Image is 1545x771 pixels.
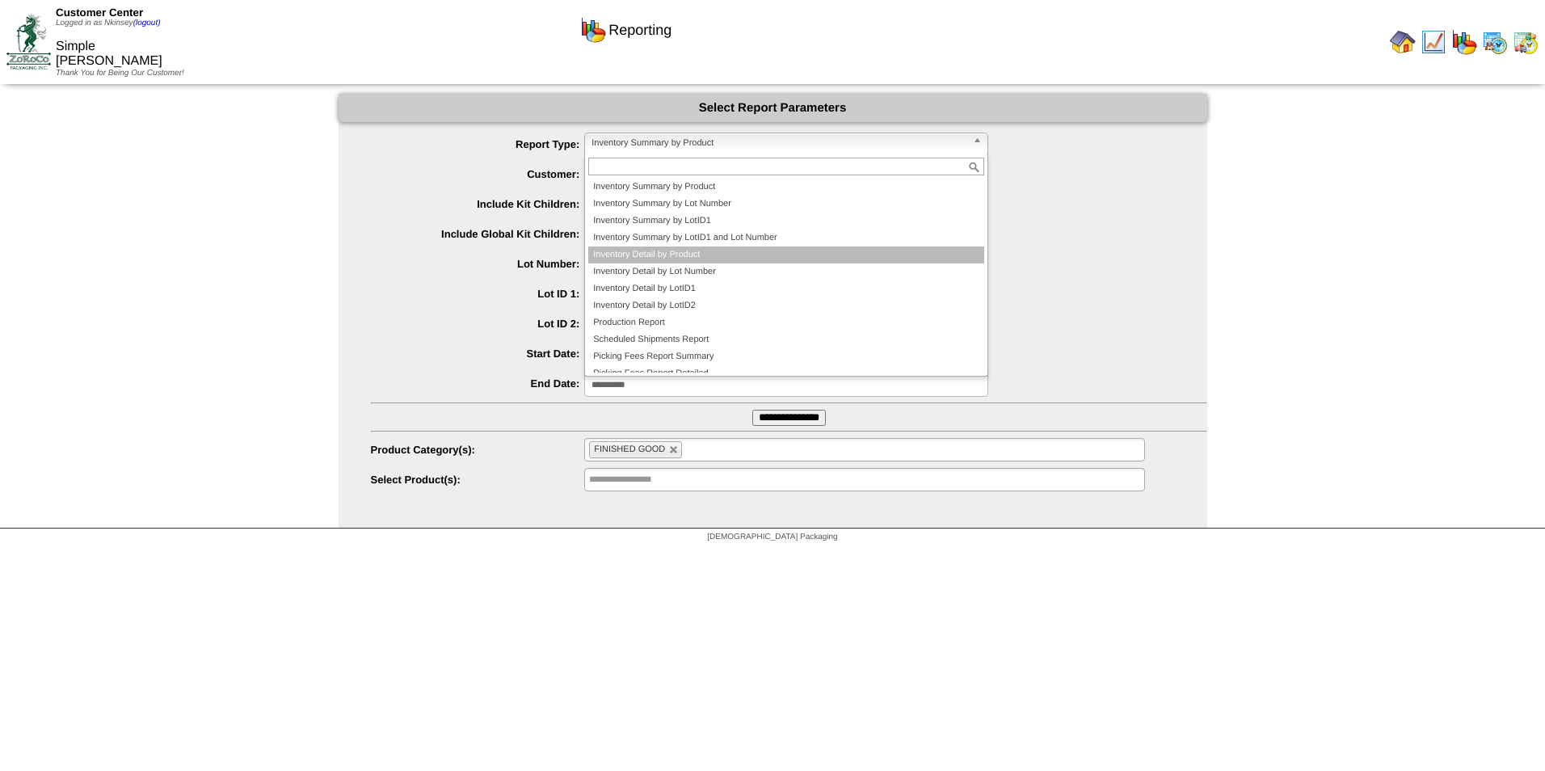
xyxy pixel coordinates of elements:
[588,179,984,196] li: Inventory Summary by Product
[133,19,161,27] a: (logout)
[371,162,1207,181] span: Simple [PERSON_NAME]
[594,444,665,454] span: FINISHED GOOD
[371,288,585,300] label: Lot ID 1:
[56,40,162,68] span: Simple [PERSON_NAME]
[1482,29,1508,55] img: calendarprod.gif
[707,533,837,541] span: [DEMOGRAPHIC_DATA] Packaging
[588,314,984,331] li: Production Report
[371,348,585,360] label: Start Date:
[608,22,671,39] span: Reporting
[1421,29,1446,55] img: line_graph.gif
[371,318,585,330] label: Lot ID 2:
[588,246,984,263] li: Inventory Detail by Product
[588,348,984,365] li: Picking Fees Report Summary
[371,377,585,390] label: End Date:
[588,365,984,382] li: Picking Fees Report Detailed
[56,69,184,78] span: Thank You for Being Our Customer!
[591,133,966,153] span: Inventory Summary by Product
[371,258,585,270] label: Lot Number:
[1390,29,1416,55] img: home.gif
[588,213,984,230] li: Inventory Summary by LotID1
[588,297,984,314] li: Inventory Detail by LotID2
[371,198,585,210] label: Include Kit Children:
[339,94,1207,122] div: Select Report Parameters
[588,230,984,246] li: Inventory Summary by LotID1 and Lot Number
[588,263,984,280] li: Inventory Detail by Lot Number
[588,280,984,297] li: Inventory Detail by LotID1
[1451,29,1477,55] img: graph.gif
[371,138,585,150] label: Report Type:
[371,474,585,486] label: Select Product(s):
[371,168,585,180] label: Customer:
[588,331,984,348] li: Scheduled Shipments Report
[6,15,51,69] img: ZoRoCo_Logo(Green%26Foil)%20jpg.webp
[371,228,585,240] label: Include Global Kit Children:
[580,17,606,43] img: graph.gif
[588,196,984,213] li: Inventory Summary by Lot Number
[1513,29,1539,55] img: calendarinout.gif
[56,6,143,19] span: Customer Center
[56,19,161,27] span: Logged in as Nkinsey
[371,444,585,456] label: Product Category(s):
